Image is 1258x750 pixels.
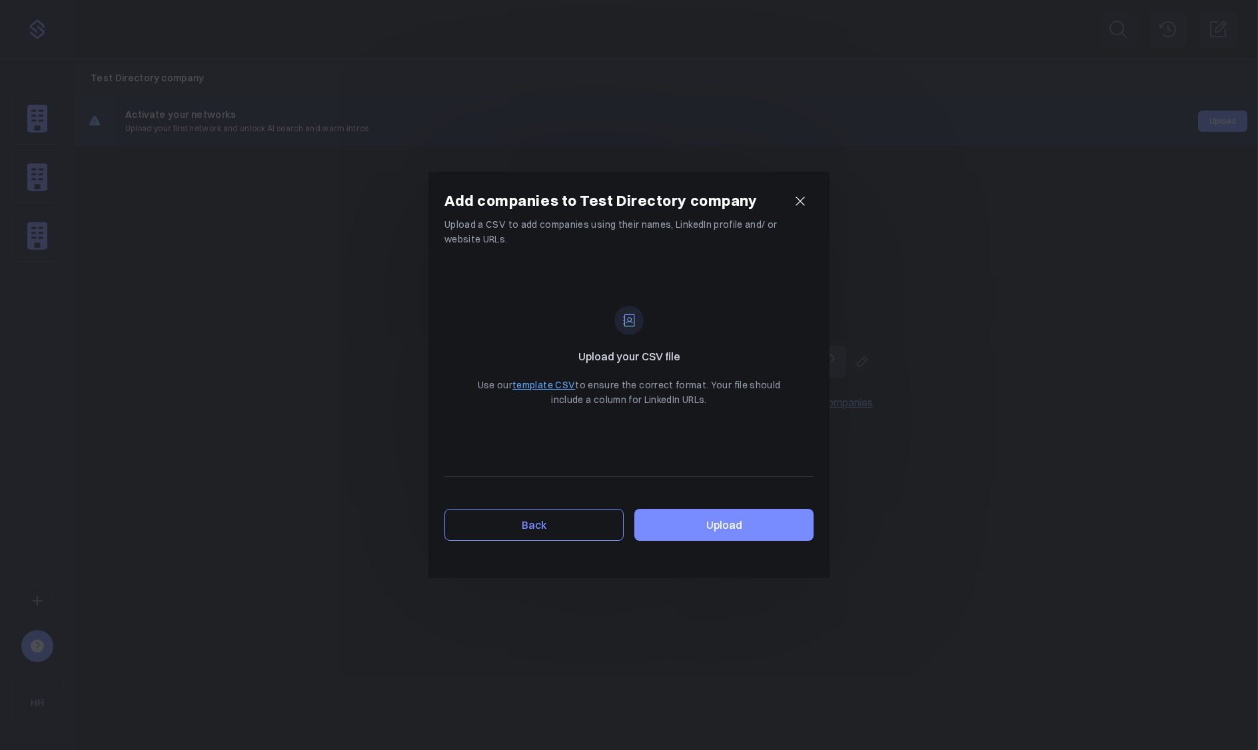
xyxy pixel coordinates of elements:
h1: Add companies to Test Directory company [444,189,757,212]
p: Upload your CSV file [578,348,680,364]
a: template CSV [512,379,575,391]
p: Upload a CSV to add companies using their names, LinkedIn profile and/ or website URLs. [444,217,814,247]
p: Use our to ensure the correct format. Your file should include a column for LinkedIn URLs. [471,378,787,408]
button: Back [444,509,624,541]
